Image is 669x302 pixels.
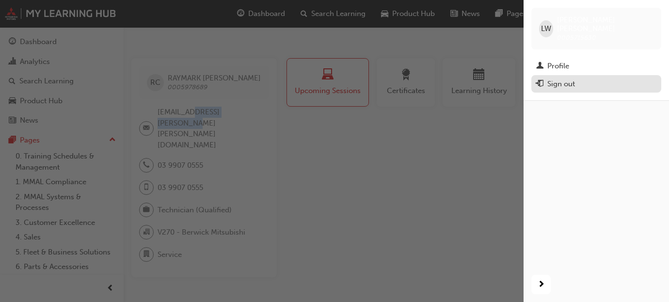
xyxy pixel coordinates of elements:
[541,23,551,34] span: LW
[557,33,596,42] span: 0005715630
[531,75,661,93] button: Sign out
[547,79,575,90] div: Sign out
[536,80,543,89] span: exit-icon
[538,279,545,291] span: next-icon
[547,61,569,72] div: Profile
[557,16,653,33] span: [PERSON_NAME] [PERSON_NAME]
[531,57,661,75] a: Profile
[536,62,543,71] span: man-icon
